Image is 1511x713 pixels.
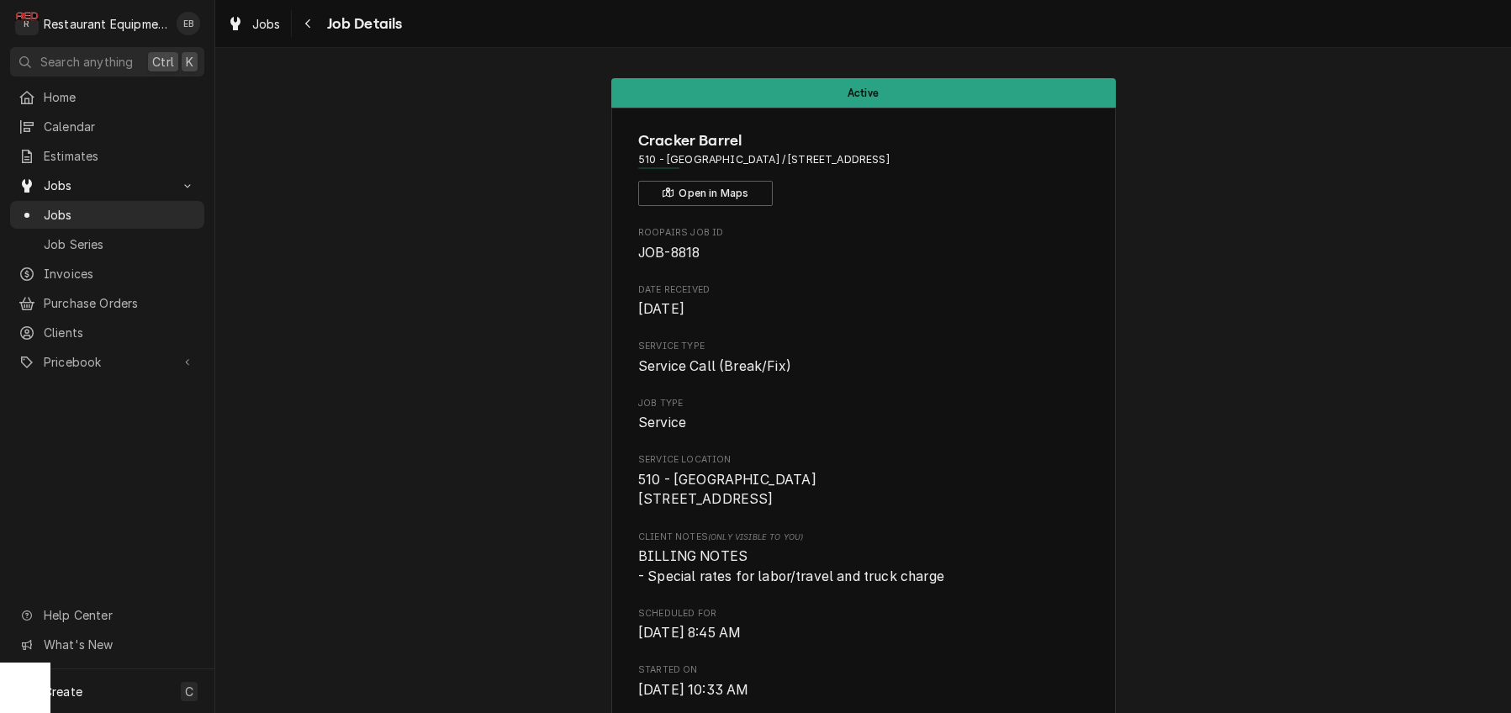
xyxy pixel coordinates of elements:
span: Job Type [638,413,1088,433]
span: [object Object] [638,547,1088,586]
span: [DATE] [638,301,684,317]
a: Purchase Orders [10,289,204,317]
span: Calendar [44,118,196,135]
span: Estimates [44,147,196,165]
span: Job Type [638,397,1088,410]
div: Date Received [638,283,1088,320]
span: [DATE] 10:33 AM [638,682,748,698]
a: Go to Jobs [10,172,204,199]
span: Pricebook [44,353,171,371]
span: Jobs [252,15,281,33]
a: Go to Pricebook [10,348,204,376]
div: Job Type [638,397,1088,433]
span: Purchase Orders [44,294,196,312]
span: Roopairs Job ID [638,226,1088,240]
span: Jobs [44,206,196,224]
button: Search anythingCtrlK [10,47,204,77]
button: Open in Maps [638,181,773,206]
span: Help Center [44,606,194,624]
span: Roopairs Job ID [638,243,1088,263]
a: Home [10,83,204,111]
span: Service Call (Break/Fix) [638,358,791,374]
a: Jobs [10,201,204,229]
a: Go to What's New [10,631,204,658]
button: Navigate back [295,10,322,37]
span: 510 - [GEOGRAPHIC_DATA] [STREET_ADDRESS] [638,472,816,508]
div: Service Type [638,340,1088,376]
a: Clients [10,319,204,346]
div: Scheduled For [638,607,1088,643]
a: Estimates [10,142,204,170]
span: Service Location [638,453,1088,467]
span: Invoices [44,265,196,283]
span: Scheduled For [638,623,1088,643]
span: Search anything [40,53,133,71]
div: Service Location [638,453,1088,510]
div: R [15,12,39,35]
a: Calendar [10,113,204,140]
span: Client Notes [638,531,1088,544]
span: JOB-8818 [638,245,700,261]
span: Jobs [44,177,171,194]
div: EB [177,12,200,35]
span: Service Type [638,340,1088,353]
a: Job Series [10,230,204,258]
a: Go to Help Center [10,601,204,629]
span: Service Location [638,470,1088,510]
div: [object Object] [638,531,1088,587]
span: C [185,683,193,700]
div: Started On [638,663,1088,700]
span: Ctrl [152,53,174,71]
div: Status [611,78,1116,108]
span: Service [638,415,686,430]
span: Started On [638,663,1088,677]
div: Emily Bird's Avatar [177,12,200,35]
span: Date Received [638,299,1088,320]
span: Address [638,152,1088,167]
div: Restaurant Equipment Diagnostics [44,15,167,33]
span: Date Received [638,283,1088,297]
span: BILLING NOTES - Special rates for labor/travel and truck charge [638,548,944,584]
span: What's New [44,636,194,653]
span: Name [638,129,1088,152]
span: (Only Visible to You) [708,532,803,541]
div: Roopairs Job ID [638,226,1088,262]
span: Job Details [322,13,403,35]
span: Scheduled For [638,607,1088,621]
span: K [186,53,193,71]
a: Invoices [10,260,204,288]
span: Service Type [638,356,1088,377]
span: Clients [44,324,196,341]
span: Home [44,88,196,106]
div: Restaurant Equipment Diagnostics's Avatar [15,12,39,35]
span: Started On [638,680,1088,700]
span: Create [44,684,82,699]
span: Job Series [44,235,196,253]
span: [DATE] 8:45 AM [638,625,741,641]
span: Active [848,87,879,98]
div: Client Information [638,129,1088,206]
a: Jobs [220,10,288,38]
